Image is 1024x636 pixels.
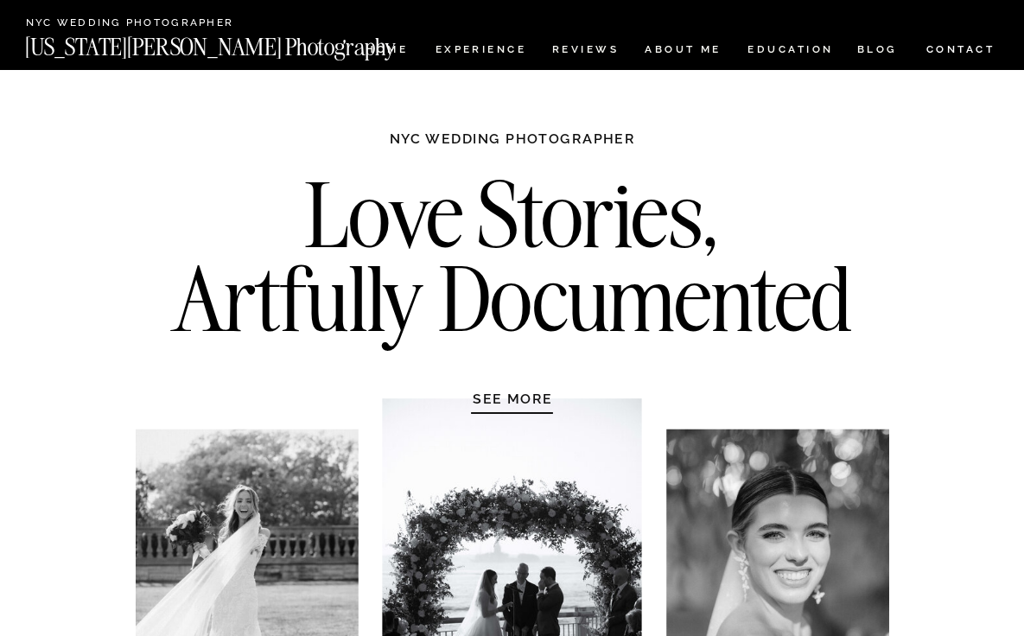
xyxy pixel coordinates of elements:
h2: Love Stories, Artfully Documented [155,173,871,352]
a: ABOUT ME [645,43,722,58]
a: BLOG [856,43,897,58]
a: CONTACT [925,39,995,58]
a: EDUCATION [746,43,836,58]
a: REVIEWS [552,43,616,58]
h1: NYC WEDDING PHOTOGRAPHER [353,130,672,164]
a: SEE MORE [432,390,595,407]
a: HOME [363,43,411,58]
a: [US_STATE][PERSON_NAME] Photography [25,35,454,49]
a: NYC Wedding Photographer [26,17,283,30]
a: Experience [436,43,525,58]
